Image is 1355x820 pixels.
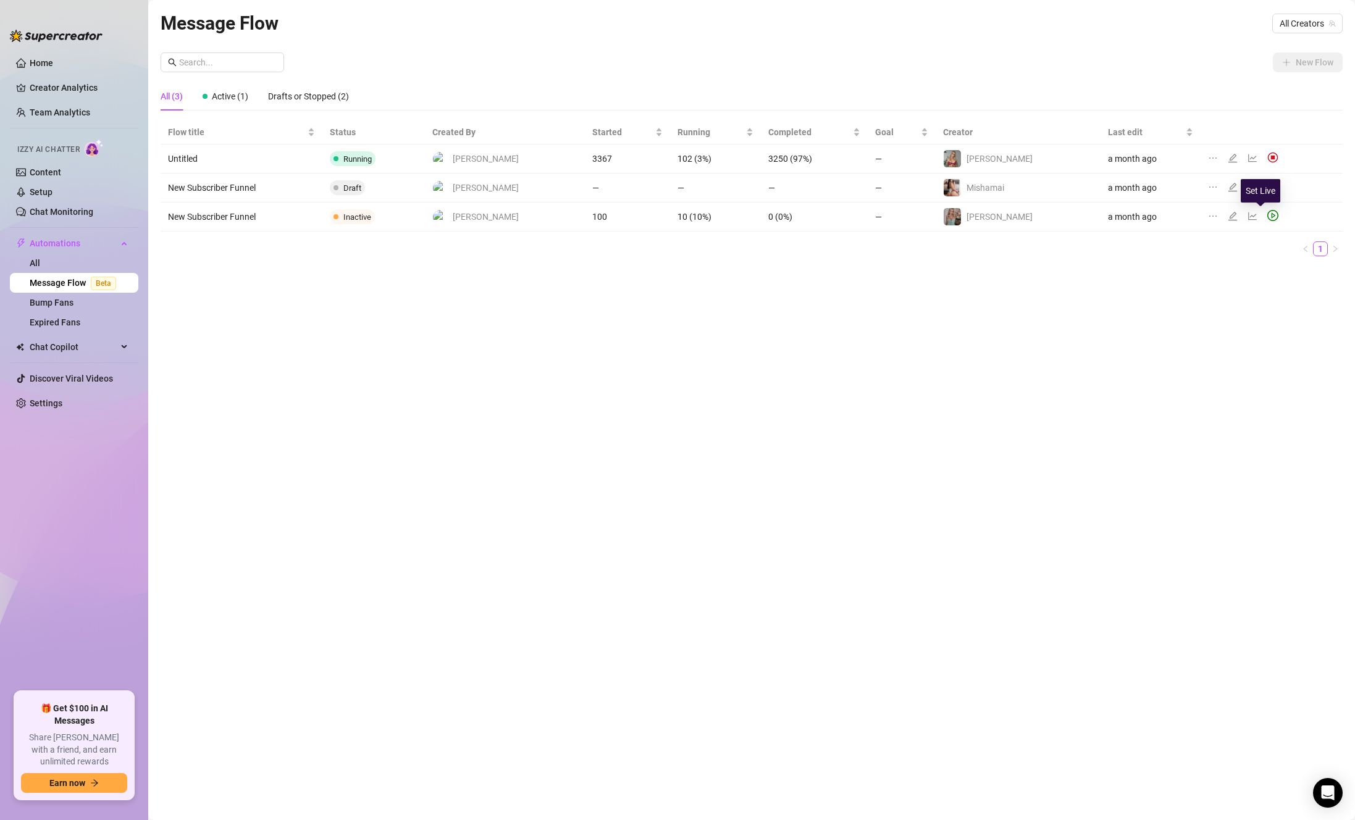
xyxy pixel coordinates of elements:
a: Setup [30,187,52,197]
td: — [868,174,936,203]
th: Created By [425,120,584,144]
span: All Creators [1280,14,1335,33]
span: edit [1228,211,1238,221]
button: right [1328,241,1343,256]
input: Search... [179,56,277,69]
a: Content [30,167,61,177]
span: Automations [30,233,117,253]
span: Earn now [49,778,85,788]
span: Active (1) [212,91,248,101]
td: Untitled [161,144,322,174]
a: 1 [1314,242,1327,256]
td: 102 (3%) [670,144,761,174]
a: Discover Viral Videos [30,374,113,383]
img: AI Chatter [85,139,104,157]
a: Home [30,58,53,68]
div: Open Intercom Messenger [1313,778,1343,808]
td: 0 (0%) [761,203,868,232]
img: Chat Copilot [16,343,24,351]
span: Goal [875,125,918,139]
span: line-chart [1248,153,1257,163]
span: ellipsis [1208,211,1218,221]
button: left [1298,241,1313,256]
td: a month ago [1101,174,1201,203]
span: right [1332,245,1339,253]
img: logo-BBDzfeDw.svg [10,30,103,42]
img: Andrea Lozano [433,181,447,195]
td: — [868,203,936,232]
span: ellipsis [1208,182,1218,192]
span: search [168,58,177,67]
img: Laura [944,150,961,167]
button: New Flow [1273,52,1343,72]
span: play-circle [1267,210,1278,221]
span: [PERSON_NAME] [453,210,519,224]
a: Bump Fans [30,298,73,307]
th: Running [670,120,761,144]
span: line-chart [1248,211,1257,221]
span: arrow-right [90,779,99,787]
li: Next Page [1328,241,1343,256]
th: Last edit [1101,120,1201,144]
span: [PERSON_NAME] [967,154,1033,164]
span: Running [343,154,372,164]
div: Drafts or Stopped (2) [268,90,349,103]
span: Beta [91,277,116,290]
a: Creator Analytics [30,78,128,98]
td: — [585,174,671,203]
span: Flow title [168,125,305,139]
span: Last edit [1108,125,1183,139]
a: All [30,258,40,268]
li: Previous Page [1298,241,1313,256]
span: Share [PERSON_NAME] with a friend, and earn unlimited rewards [21,732,127,768]
span: Draft [343,183,361,193]
td: 3250 (97%) [761,144,868,174]
img: Andrea Lozano [433,152,447,166]
a: Expired Fans [30,317,80,327]
span: Inactive [343,212,371,222]
div: Set Live [1241,179,1280,203]
td: 100 [585,203,671,232]
button: Earn nowarrow-right [21,773,127,793]
span: 🎁 Get $100 in AI Messages [21,703,127,727]
th: Flow title [161,120,322,144]
img: Mishamai [944,179,961,196]
span: Mishamai [967,183,1004,193]
span: team [1328,20,1336,27]
th: Status [322,120,426,144]
span: edit [1228,153,1238,163]
span: Started [592,125,653,139]
td: New Subscriber Funnel [161,174,322,203]
span: [PERSON_NAME] [453,152,519,165]
a: Chat Monitoring [30,207,93,217]
td: — [868,144,936,174]
span: edit [1228,182,1238,192]
span: ellipsis [1208,153,1218,163]
img: Andrea Lozano [433,210,447,224]
img: svg%3e [1267,152,1278,163]
img: Laura [944,208,961,225]
th: Completed [761,120,868,144]
td: 10 (10%) [670,203,761,232]
a: Team Analytics [30,107,90,117]
td: a month ago [1101,203,1201,232]
span: thunderbolt [16,238,26,248]
article: Message Flow [161,9,279,38]
td: — [670,174,761,203]
span: Chat Copilot [30,337,117,357]
div: All (3) [161,90,183,103]
span: [PERSON_NAME] [453,181,519,195]
th: Creator [936,120,1100,144]
td: New Subscriber Funnel [161,203,322,232]
th: Started [585,120,671,144]
span: Running [677,125,744,139]
span: Completed [768,125,850,139]
a: Settings [30,398,62,408]
li: 1 [1313,241,1328,256]
td: a month ago [1101,144,1201,174]
span: [PERSON_NAME] [967,212,1033,222]
span: Izzy AI Chatter [17,144,80,156]
td: — [761,174,868,203]
span: left [1302,245,1309,253]
a: Message FlowBeta [30,278,121,288]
